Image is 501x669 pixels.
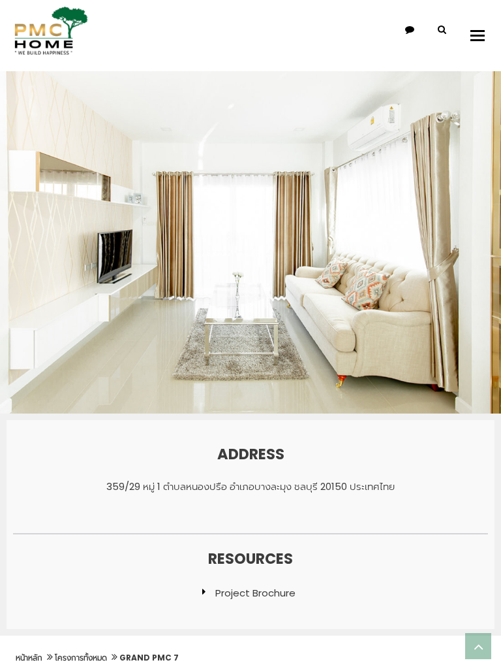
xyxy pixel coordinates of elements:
[119,652,179,663] a: GRAND PMC 7
[202,551,299,567] h3: Resources
[10,7,88,55] img: pmc-logo
[106,479,395,495] p: 359/29 หมู่ 1 ตำบลหนองปรือ อำเภอบางละมุง ชลบุรี 20150 ประเทศไทย
[16,652,42,663] a: หน้าหลัก
[55,652,107,663] a: โครงการทั้งหมด
[215,586,296,600] a: Project Brochure
[106,446,395,463] h2: Address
